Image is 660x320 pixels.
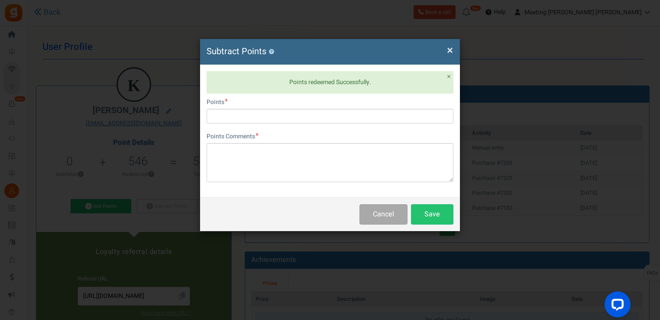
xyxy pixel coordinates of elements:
[359,204,408,225] button: Cancel
[207,46,453,58] h4: Subtract Points
[447,71,451,82] span: ×
[269,49,274,55] button: ?
[447,42,453,59] span: ×
[207,98,228,107] label: Points
[411,204,453,225] button: Save
[207,132,259,141] label: Points Comments
[207,71,453,94] div: Points redeemed Successfully.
